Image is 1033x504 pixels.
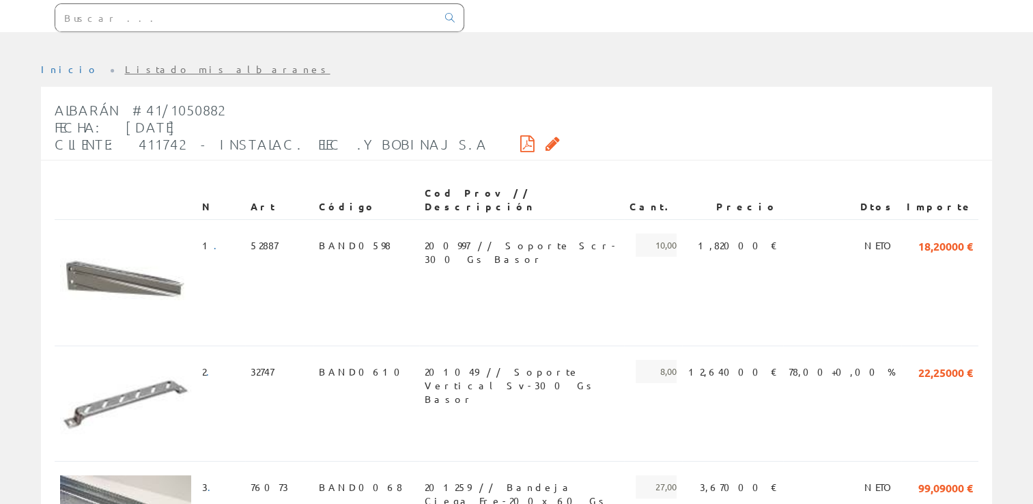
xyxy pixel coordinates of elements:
i: Solicitar por email copia firmada [546,139,560,148]
span: 3 [202,475,219,499]
th: Art [245,181,313,219]
th: Dtos [783,181,901,219]
a: Listado mis albaranes [125,63,330,75]
a: . [206,365,218,378]
th: Cant. [624,181,682,219]
span: 99,09000 € [918,475,973,499]
th: N [197,181,245,219]
span: 12,64000 € [688,360,778,383]
input: Buscar ... [55,4,437,31]
span: 8,00 [636,360,677,383]
span: NETO [864,234,896,257]
th: Código [313,181,419,219]
span: 1,82000 € [698,234,778,257]
span: 200997 // Soporte Scr-300 Gs Basor [425,234,619,257]
img: Foto artículo (192x128.50393700787) [60,360,191,448]
span: 52887 [251,234,278,257]
a: . [214,239,225,251]
span: 78,00+0,00 % [789,360,896,383]
span: 10,00 [636,234,677,257]
img: Foto artículo (192x143.62204724409) [60,234,191,332]
th: Cod Prov // Descripción [419,181,624,219]
span: 32747 [251,360,274,383]
span: 201259 // Bandeja Ciega Ere-200x60 Gs Basor [425,475,619,499]
a: . [208,481,219,493]
span: 3,67000 € [700,475,778,499]
span: 201049 // Soporte Vertical Sv-300 Gs Basor [425,360,619,383]
span: 27,00 [636,475,677,499]
span: 18,20000 € [918,234,973,257]
span: BAND0598 [319,234,391,257]
span: BAND0610 [319,360,408,383]
span: 76073 [251,475,288,499]
i: Descargar PDF [520,139,535,148]
th: Importe [901,181,978,219]
span: BAND0068 [319,475,402,499]
span: Albarán #41/1050882 Fecha: [DATE] Cliente: 411742 - INSTALAC. ELEC .Y BOBINAJ S.A [55,102,487,152]
span: 22,25000 € [918,360,973,383]
span: NETO [864,475,896,499]
th: Precio [682,181,783,219]
span: 2 [202,360,218,383]
a: Inicio [41,63,99,75]
span: 1 [202,234,225,257]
